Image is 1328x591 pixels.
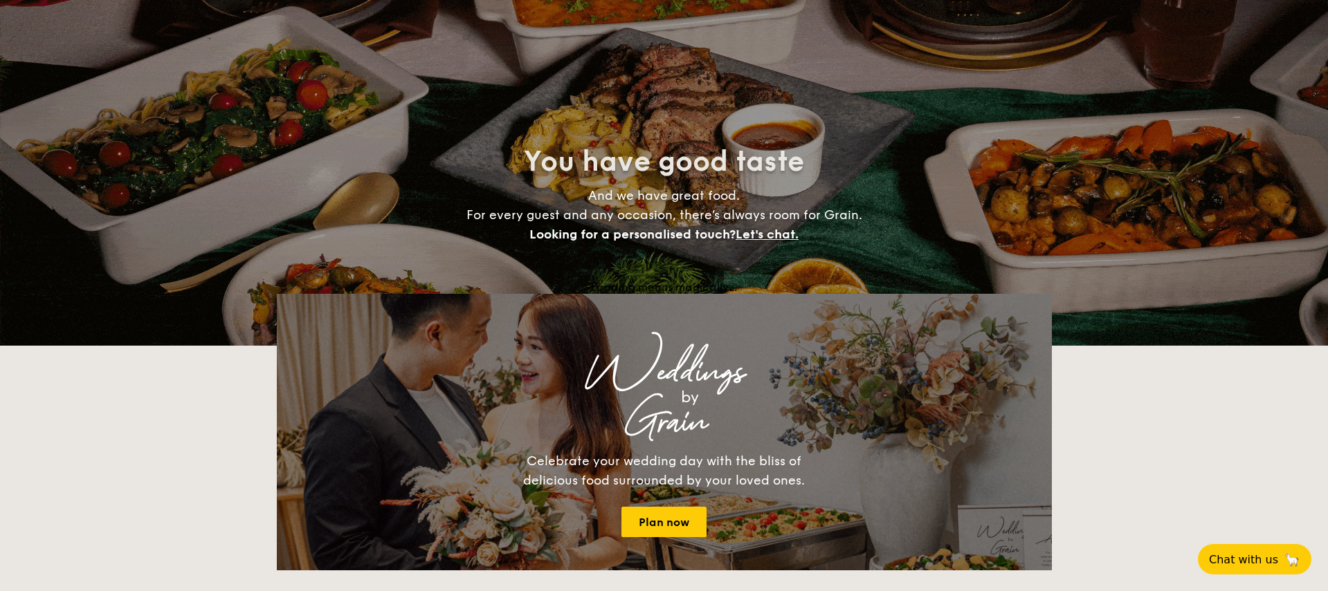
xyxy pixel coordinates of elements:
div: Celebrate your wedding day with the bliss of delicious food surrounded by your loved ones. [509,451,820,490]
span: Let's chat. [736,227,799,242]
span: 🦙 [1284,552,1300,567]
div: Loading menus magically... [277,281,1052,294]
span: Chat with us [1209,553,1278,566]
button: Chat with us🦙 [1198,544,1311,574]
div: by [450,385,930,410]
div: Weddings [399,360,930,385]
div: Grain [399,410,930,435]
a: Plan now [621,507,707,537]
